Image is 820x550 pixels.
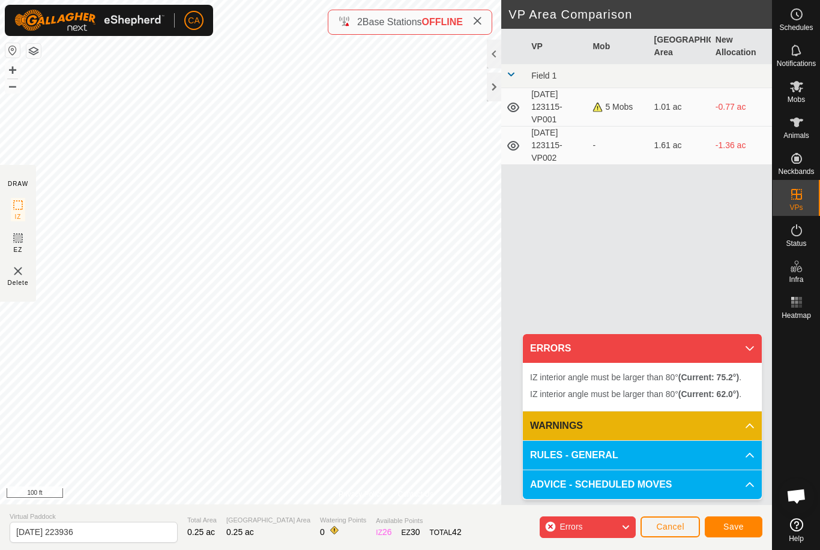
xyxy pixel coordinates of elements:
span: Watering Points [320,515,366,525]
span: RULES - GENERAL [530,448,618,462]
img: Gallagher Logo [14,10,164,31]
td: -0.77 ac [711,88,772,127]
h2: VP Area Comparison [508,7,772,22]
b: (Current: 62.0°) [678,389,739,399]
div: DRAW [8,179,28,188]
span: Neckbands [778,168,814,175]
span: Help [789,535,804,542]
span: Mobs [788,96,805,103]
span: Cancel [656,522,684,531]
th: [GEOGRAPHIC_DATA] Area [650,29,711,64]
span: IZ interior angle must be larger than 80° . [530,389,741,399]
span: [GEOGRAPHIC_DATA] Area [226,515,310,525]
button: – [5,79,20,93]
td: 1.61 ac [650,127,711,165]
p-accordion-header: WARNINGS [523,411,762,440]
span: Infra [789,276,803,283]
p-accordion-header: ERRORS [523,334,762,363]
span: IZ interior angle must be larger than 80° . [530,372,741,382]
span: 0.25 ac [187,527,215,537]
div: TOTAL [430,526,462,539]
span: Status [786,240,806,247]
b: (Current: 75.2°) [678,372,739,382]
span: IZ [15,212,22,221]
p-accordion-header: RULES - GENERAL [523,441,762,470]
span: Available Points [376,516,461,526]
p-accordion-content: ERRORS [523,363,762,411]
span: Total Area [187,515,217,525]
span: ERRORS [530,341,571,356]
span: 0.25 ac [226,527,254,537]
span: WARNINGS [530,419,583,433]
span: CA [188,14,199,27]
span: Notifications [777,60,816,67]
span: Heatmap [782,312,811,319]
td: [DATE] 123115-VP001 [526,88,588,127]
span: Save [723,522,744,531]
p-accordion-header: ADVICE - SCHEDULED MOVES [523,470,762,499]
span: Errors [559,522,582,531]
div: Open chat [779,478,815,514]
a: Contact Us [398,489,433,500]
td: -1.36 ac [711,127,772,165]
span: ADVICE - SCHEDULED MOVES [530,477,672,492]
a: Help [773,513,820,547]
span: Animals [783,132,809,139]
span: 42 [452,527,462,537]
th: Mob [588,29,649,64]
button: Save [705,516,762,537]
td: 1.01 ac [650,88,711,127]
div: - [592,139,644,152]
th: VP [526,29,588,64]
button: + [5,63,20,77]
span: Base Stations [363,17,422,27]
button: Cancel [641,516,700,537]
button: Map Layers [26,44,41,58]
span: Schedules [779,24,813,31]
span: Field 1 [531,71,556,80]
span: Delete [8,278,29,287]
img: VP [11,264,25,278]
div: IZ [376,526,391,539]
span: 2 [357,17,363,27]
div: 5 Mobs [592,101,644,113]
div: EZ [402,526,420,539]
span: 30 [411,527,420,537]
span: 26 [382,527,392,537]
span: VPs [789,204,803,211]
a: Privacy Policy [339,489,384,500]
th: New Allocation [711,29,772,64]
button: Reset Map [5,43,20,58]
td: [DATE] 123115-VP002 [526,127,588,165]
span: 0 [320,527,325,537]
span: OFFLINE [422,17,463,27]
span: EZ [14,245,23,254]
span: Virtual Paddock [10,512,178,522]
